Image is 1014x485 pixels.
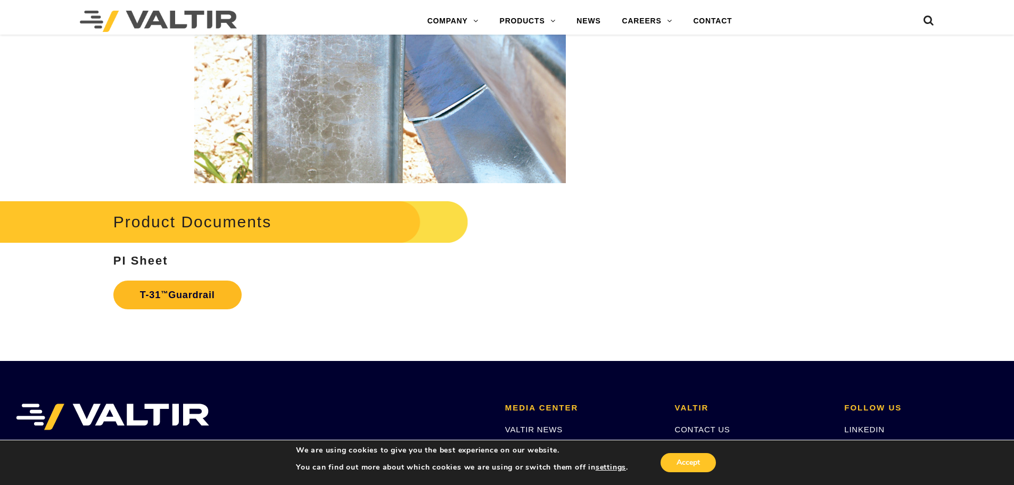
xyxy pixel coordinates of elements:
p: We are using cookies to give you the best experience on our website. [296,446,628,455]
img: Valtir [80,11,237,32]
p: You can find out more about which cookies we are using or switch them off in . [296,463,628,472]
sup: ™ [161,290,168,298]
a: CAREERS [612,11,683,32]
img: VALTIR [16,404,209,430]
h2: MEDIA CENTER [505,404,659,413]
button: settings [596,463,626,472]
button: Accept [661,453,716,472]
h2: VALTIR [675,404,829,413]
a: T-31™Guardrail [113,281,242,309]
a: CONTACT [682,11,743,32]
a: NEWS [566,11,611,32]
a: LINKEDIN [844,425,885,434]
a: COMPANY [417,11,489,32]
strong: PI Sheet [113,254,168,267]
a: VALTIR NEWS [505,425,563,434]
h2: FOLLOW US [844,404,998,413]
a: CONTACT US [675,425,730,434]
a: PRODUCTS [489,11,566,32]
